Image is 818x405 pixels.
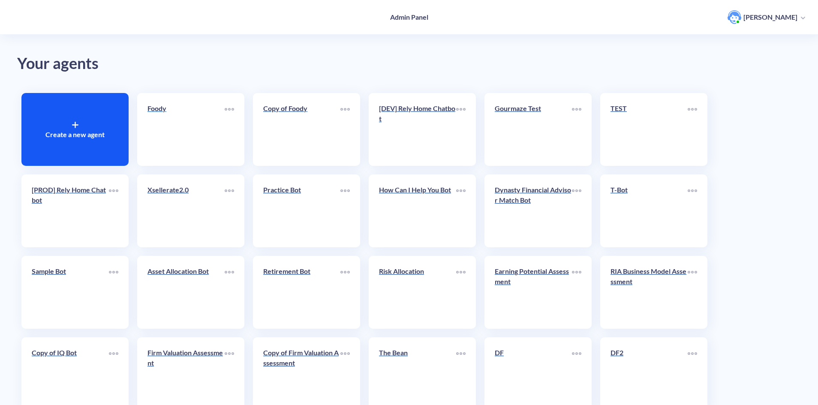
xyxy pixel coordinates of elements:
[495,348,572,400] a: DF
[495,348,572,358] p: DF
[379,348,456,358] p: The Bean
[610,266,688,287] p: RIA Business Model Assessment
[495,185,572,205] p: Dynasty Financial Advisor Match Bot
[32,348,109,358] p: Copy of IQ Bot
[379,103,456,124] p: [DEV] Rely Home Chatbot
[147,266,225,276] p: Asset Allocation Bot
[263,103,340,156] a: Copy of Foody
[147,348,225,368] p: Firm Valuation Assessment
[610,185,688,195] p: T-Bot
[263,103,340,114] p: Copy of Foody
[263,266,340,318] a: Retirement Bot
[17,51,801,76] div: Your agents
[723,9,809,25] button: user photo[PERSON_NAME]
[495,103,572,156] a: Gourmaze Test
[379,185,456,195] p: How Can I Help You Bot
[610,103,688,114] p: TEST
[610,348,688,400] a: DF2
[147,103,225,114] p: Foody
[495,185,572,237] a: Dynasty Financial Advisor Match Bot
[379,266,456,276] p: Risk Allocation
[32,266,109,276] p: Sample Bot
[32,348,109,400] a: Copy of IQ Bot
[263,348,340,400] a: Copy of Firm Valuation Assessment
[610,185,688,237] a: T-Bot
[743,12,797,22] p: [PERSON_NAME]
[379,348,456,400] a: The Bean
[147,266,225,318] a: Asset Allocation Bot
[263,185,340,237] a: Practice Bot
[147,103,225,156] a: Foody
[728,10,741,24] img: user photo
[263,348,340,368] p: Copy of Firm Valuation Assessment
[610,348,688,358] p: DF2
[147,348,225,400] a: Firm Valuation Assessment
[263,266,340,276] p: Retirement Bot
[495,103,572,114] p: Gourmaze Test
[610,266,688,318] a: RIA Business Model Assessment
[610,103,688,156] a: TEST
[379,103,456,156] a: [DEV] Rely Home Chatbot
[390,13,428,21] h4: Admin Panel
[147,185,225,237] a: Xsellerate2.0
[379,266,456,318] a: Risk Allocation
[495,266,572,318] a: Earning Potential Assessment
[32,185,109,237] a: [PROD] Rely Home Chatbot
[147,185,225,195] p: Xsellerate2.0
[379,185,456,237] a: How Can I Help You Bot
[32,185,109,205] p: [PROD] Rely Home Chatbot
[495,266,572,287] p: Earning Potential Assessment
[32,266,109,318] a: Sample Bot
[45,129,105,140] p: Create a new agent
[263,185,340,195] p: Practice Bot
